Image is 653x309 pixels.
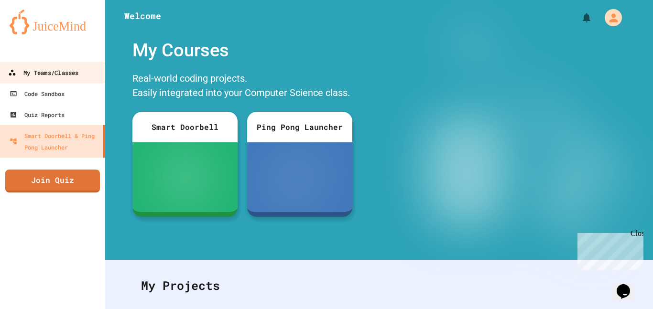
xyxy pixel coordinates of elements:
[131,267,627,304] div: My Projects
[10,130,99,153] div: Smart Doorbell & Ping Pong Launcher
[574,229,643,270] iframe: chat widget
[132,112,238,142] div: Smart Doorbell
[5,170,100,192] a: Join Quiz
[10,10,96,34] img: logo-orange.svg
[8,67,78,79] div: My Teams/Classes
[247,112,352,142] div: Ping Pong Launcher
[595,7,624,29] div: My Account
[128,69,357,105] div: Real-world coding projects. Easily integrated into your Computer Science class.
[10,109,65,120] div: Quiz Reports
[4,4,66,61] div: Chat with us now!Close
[128,32,357,69] div: My Courses
[278,158,321,196] img: ppl-with-ball.png
[563,10,595,26] div: My Notifications
[388,32,644,250] img: banner-image-my-projects.png
[171,158,198,196] img: sdb-white.svg
[613,271,643,299] iframe: chat widget
[10,88,65,99] div: Code Sandbox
